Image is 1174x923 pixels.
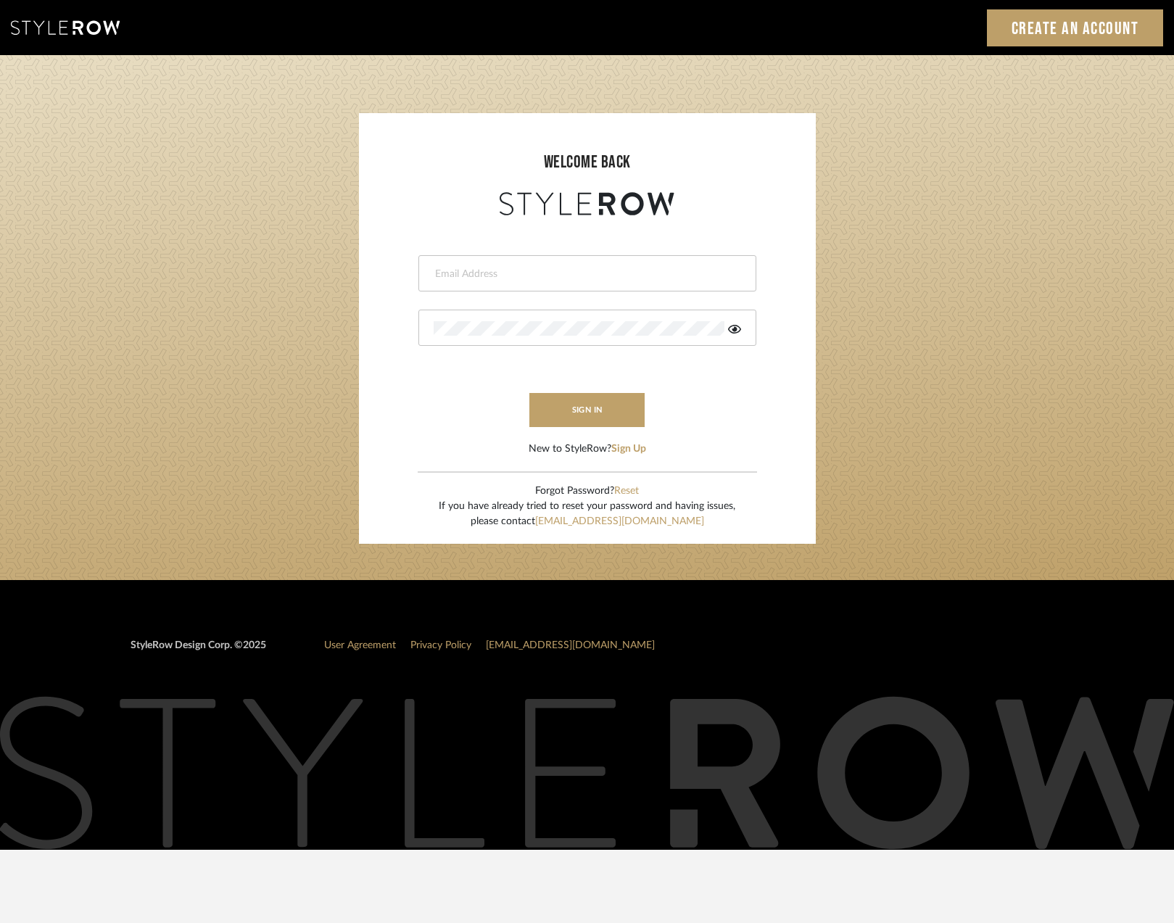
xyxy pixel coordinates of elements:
button: sign in [529,393,645,427]
div: If you have already tried to reset your password and having issues, please contact [439,499,735,529]
div: StyleRow Design Corp. ©2025 [131,638,266,665]
button: Reset [614,484,639,499]
a: Privacy Policy [410,640,471,650]
a: User Agreement [324,640,396,650]
input: Email Address [434,267,737,281]
div: Forgot Password? [439,484,735,499]
a: [EMAIL_ADDRESS][DOMAIN_NAME] [486,640,655,650]
button: Sign Up [611,442,646,457]
div: New to StyleRow? [529,442,646,457]
div: welcome back [373,149,801,175]
a: Create an Account [987,9,1164,46]
a: [EMAIL_ADDRESS][DOMAIN_NAME] [535,516,704,526]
